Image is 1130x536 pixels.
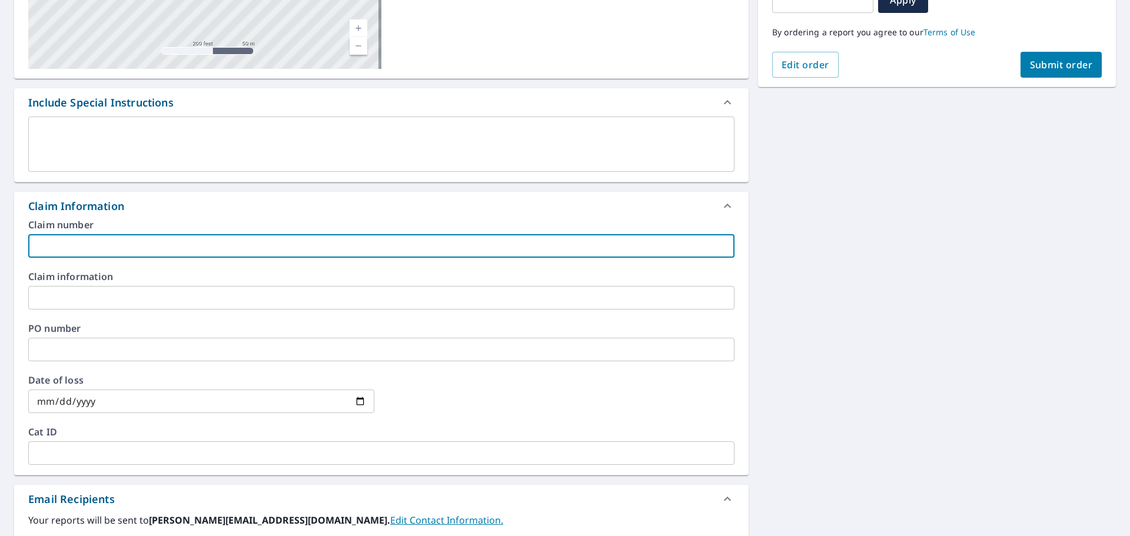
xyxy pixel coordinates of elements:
span: Submit order [1030,58,1093,71]
label: Cat ID [28,427,734,437]
div: Include Special Instructions [28,95,174,111]
a: Current Level 17, Zoom Out [350,37,367,55]
a: Current Level 17, Zoom In [350,19,367,37]
div: Email Recipients [14,485,749,513]
div: Claim Information [28,198,124,214]
label: Your reports will be sent to [28,513,734,527]
label: Claim information [28,272,734,281]
label: Date of loss [28,375,374,385]
p: By ordering a report you agree to our [772,27,1102,38]
a: EditContactInfo [390,514,503,527]
label: Claim number [28,220,734,229]
label: PO number [28,324,734,333]
b: [PERSON_NAME][EMAIL_ADDRESS][DOMAIN_NAME]. [149,514,390,527]
button: Edit order [772,52,839,78]
button: Submit order [1021,52,1102,78]
div: Claim Information [14,192,749,220]
div: Include Special Instructions [14,88,749,116]
div: Email Recipients [28,491,115,507]
span: Edit order [782,58,829,71]
a: Terms of Use [923,26,976,38]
